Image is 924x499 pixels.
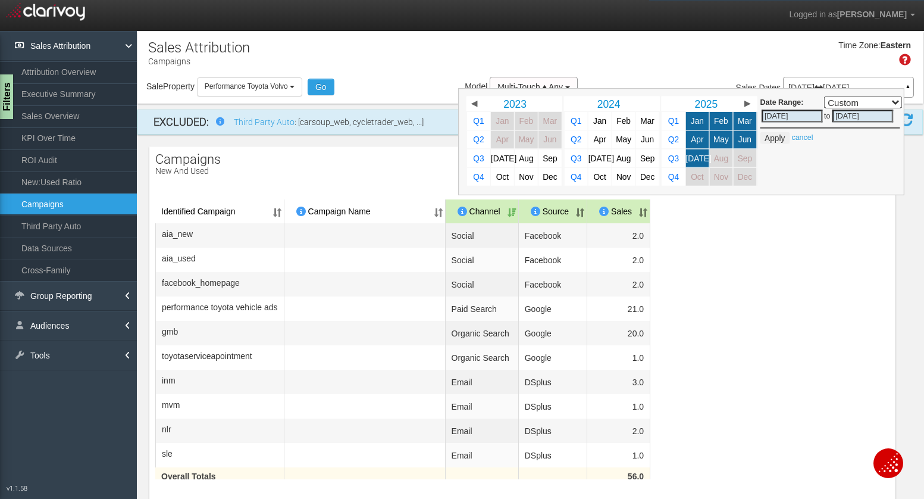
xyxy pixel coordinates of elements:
[738,172,752,181] span: Dec
[519,154,533,163] span: Aug
[760,132,790,144] button: Apply
[673,96,740,111] a: 2025
[760,98,804,106] b: Date Range:
[519,394,587,419] td: DSplus
[205,82,288,91] span: Performance Toyota Volvo
[519,199,587,223] th: Source: activate to sort column ascending
[473,172,484,181] span: Q4
[587,199,650,223] th: Sales: activate to sort column ascending
[515,112,538,130] a: Feb
[736,83,757,92] span: Sales
[587,467,650,485] div: 56.0
[710,130,733,148] a: May
[155,152,221,167] span: Campaigns
[636,149,659,167] a: Sep
[162,228,193,240] span: aia_new
[612,168,635,186] a: Nov
[738,154,752,163] span: Sep
[593,172,606,181] span: Oct
[734,168,757,186] a: Dec
[612,149,635,167] a: Aug
[446,345,519,370] td: Organic Search
[497,82,563,92] span: Multi-Touch ♦ Any
[155,467,284,485] div: Overall Totals
[446,223,519,248] td: Social
[519,223,587,248] td: Facebook
[565,149,588,167] a: Q3
[491,149,514,167] a: [DATE]
[571,154,581,163] span: Q3
[903,80,913,99] a: ▲
[473,135,484,144] span: Q2
[824,108,831,124] td: to
[694,98,718,110] span: 2025
[481,96,549,111] a: 2023
[588,149,612,167] a: [DATE]
[612,130,635,148] a: May
[686,149,709,167] a: [DATE]
[668,117,679,126] span: Q1
[714,117,728,126] span: Feb
[146,82,163,91] span: Sale
[587,443,650,467] td: 1.0
[538,112,562,130] a: Mar
[162,301,278,313] span: performance toyota vehicle ads
[543,117,557,126] span: Mar
[496,172,509,181] span: Oct
[519,272,587,297] td: Facebook
[519,321,587,345] td: Google
[538,168,562,186] a: Dec
[593,117,606,126] span: Jan
[446,297,519,321] td: Paid Search
[710,112,733,130] a: Feb
[543,135,556,144] span: Jun
[496,117,509,126] span: Jan
[713,135,729,144] span: May
[710,149,733,167] a: Aug
[467,149,490,167] a: Q3
[788,83,909,92] p: [DATE] [DATE]
[738,117,752,126] span: Mar
[662,112,685,130] a: Q1
[616,172,631,181] span: Nov
[837,10,907,19] span: [PERSON_NAME]
[780,1,924,29] a: Logged in as[PERSON_NAME]
[710,168,733,186] a: Nov
[519,117,534,126] span: Feb
[587,370,650,394] td: 3.0
[538,130,562,148] a: Jun
[612,112,635,130] a: Feb
[744,99,750,108] span: ▶
[636,168,659,186] a: Dec
[467,112,490,130] a: Q1
[491,130,514,148] a: Apr
[162,326,178,338] span: gmb
[587,248,650,272] td: 2.0
[662,168,685,186] a: Q4
[155,199,284,223] th: Identified Campaign: activate to sort column ascending
[519,248,587,272] td: Facebook
[789,10,837,19] span: Logged in as
[473,117,484,126] span: Q1
[162,375,176,386] span: inm
[791,133,813,142] a: cancel
[543,172,557,181] span: Dec
[471,99,477,108] span: ◀
[587,419,650,443] td: 2.0
[714,154,728,163] span: Aug
[668,135,679,144] span: Q2
[295,117,424,127] span: : [carsoup_web, cycletrader_web, ...]
[587,394,650,419] td: 1.0
[571,172,581,181] span: Q4
[588,168,612,186] a: Oct
[616,135,631,144] span: May
[588,130,612,148] a: Apr
[496,135,509,144] span: Apr
[686,154,712,163] span: [DATE]
[691,135,703,144] span: Apr
[162,448,173,460] span: sle
[691,172,703,181] span: Oct
[162,423,171,435] span: nlr
[197,77,302,96] button: Performance Toyota Volvo
[162,399,180,411] span: mvm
